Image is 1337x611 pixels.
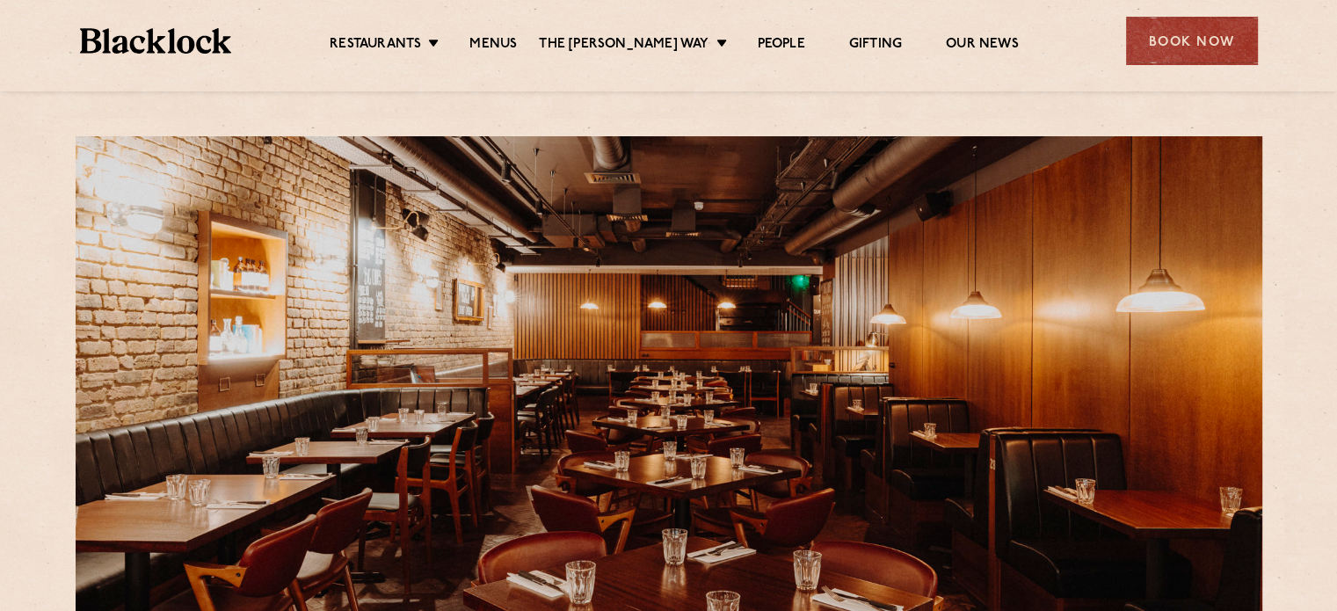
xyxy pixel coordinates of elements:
a: Gifting [849,36,902,55]
a: Our News [946,36,1019,55]
div: Book Now [1126,17,1258,65]
a: Menus [469,36,517,55]
a: People [758,36,805,55]
a: Restaurants [330,36,421,55]
img: BL_Textured_Logo-footer-cropped.svg [80,28,232,54]
a: The [PERSON_NAME] Way [539,36,708,55]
